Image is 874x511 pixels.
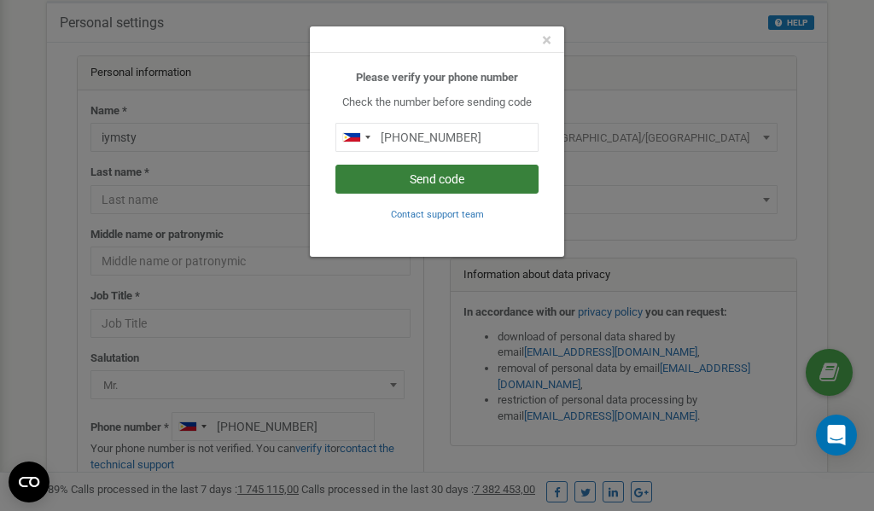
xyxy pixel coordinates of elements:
span: × [542,30,551,50]
a: Contact support team [391,207,484,220]
button: Open CMP widget [9,462,50,502]
b: Please verify your phone number [356,71,518,84]
div: Telephone country code [336,124,376,151]
div: Open Intercom Messenger [816,415,857,456]
small: Contact support team [391,209,484,220]
button: Send code [335,165,539,194]
p: Check the number before sending code [335,95,539,111]
button: Close [542,32,551,49]
input: 0905 123 4567 [335,123,539,152]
